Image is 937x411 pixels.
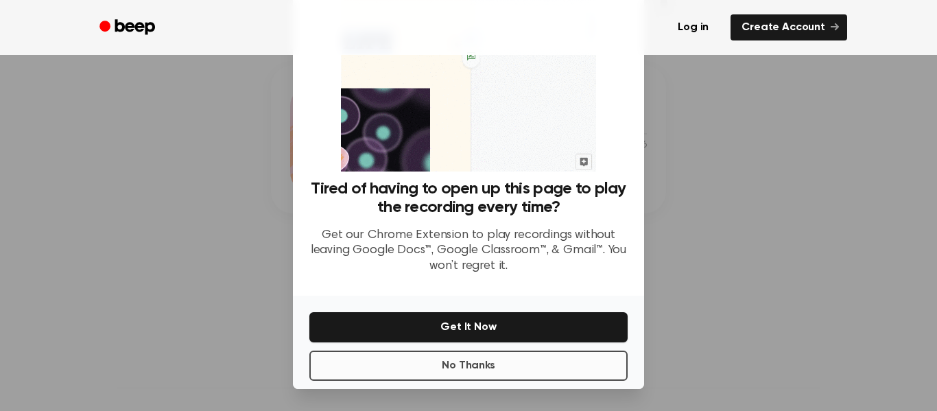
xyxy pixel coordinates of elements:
[664,12,722,43] a: Log in
[90,14,167,41] a: Beep
[309,351,628,381] button: No Thanks
[309,180,628,217] h3: Tired of having to open up this page to play the recording every time?
[309,312,628,342] button: Get It Now
[309,228,628,274] p: Get our Chrome Extension to play recordings without leaving Google Docs™, Google Classroom™, & Gm...
[731,14,847,40] a: Create Account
